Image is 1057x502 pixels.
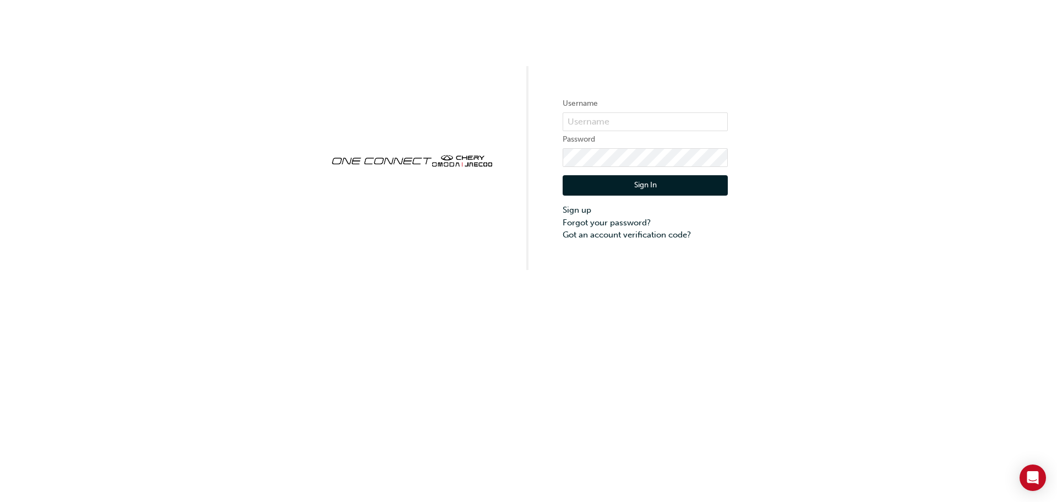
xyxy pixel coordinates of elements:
button: Sign In [563,175,728,196]
label: Password [563,133,728,146]
a: Sign up [563,204,728,217]
img: oneconnect [329,145,494,174]
a: Got an account verification code? [563,229,728,241]
a: Forgot your password? [563,217,728,229]
input: Username [563,112,728,131]
label: Username [563,97,728,110]
div: Open Intercom Messenger [1020,465,1046,491]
